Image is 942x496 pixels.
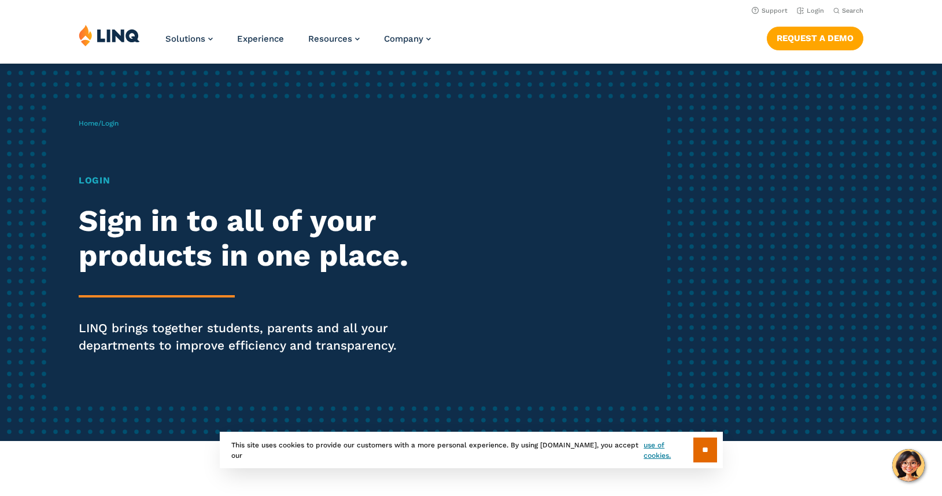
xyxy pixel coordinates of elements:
[644,440,693,461] a: use of cookies.
[237,34,284,44] a: Experience
[101,119,119,127] span: Login
[384,34,423,44] span: Company
[79,119,119,127] span: /
[384,34,431,44] a: Company
[165,34,213,44] a: Solutions
[767,24,863,50] nav: Button Navigation
[165,34,205,44] span: Solutions
[79,204,442,273] h2: Sign in to all of your products in one place.
[767,27,863,50] a: Request a Demo
[752,7,788,14] a: Support
[79,119,98,127] a: Home
[79,174,442,188] h1: Login
[79,319,442,354] p: LINQ brings together students, parents and all your departments to improve efficiency and transpa...
[892,449,925,482] button: Hello, have a question? Let’s chat.
[165,24,431,63] nav: Primary Navigation
[842,7,863,14] span: Search
[308,34,352,44] span: Resources
[308,34,360,44] a: Resources
[79,24,140,46] img: LINQ | K‑12 Software
[220,432,723,468] div: This site uses cookies to provide our customers with a more personal experience. By using [DOMAIN...
[797,7,824,14] a: Login
[833,6,863,15] button: Open Search Bar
